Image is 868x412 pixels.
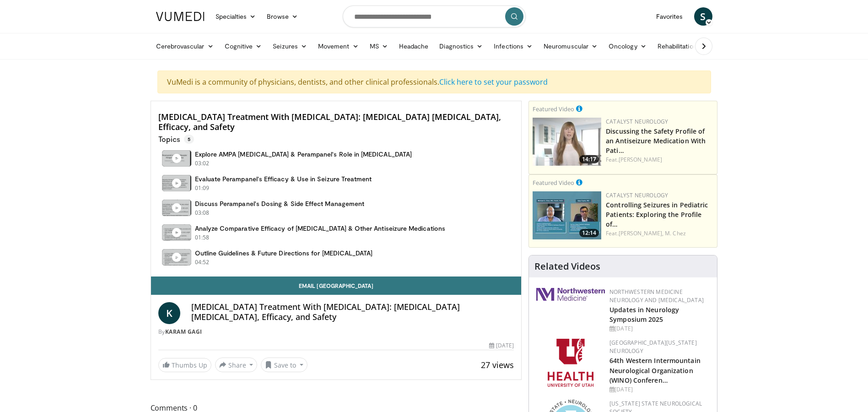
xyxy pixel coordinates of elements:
p: 03:08 [195,209,210,217]
button: Share [215,358,258,372]
div: [DATE] [609,385,710,394]
a: [PERSON_NAME], [619,229,663,237]
h4: [MEDICAL_DATA] Treatment With [MEDICAL_DATA]: [MEDICAL_DATA] [MEDICAL_DATA], Efficacy, and Safety [191,302,514,322]
div: [DATE] [609,325,710,333]
a: S [694,7,712,26]
p: 01:58 [195,233,210,242]
img: VuMedi Logo [156,12,205,21]
a: Karam Gagi [165,328,202,336]
a: Cerebrovascular [151,37,219,55]
h4: Explore AMPA [MEDICAL_DATA] & Perampanel's Role in [MEDICAL_DATA] [195,150,412,158]
p: 03:02 [195,159,210,168]
a: [GEOGRAPHIC_DATA][US_STATE] Neurology [609,339,697,355]
a: Email [GEOGRAPHIC_DATA] [151,276,522,295]
a: Headache [394,37,434,55]
a: Neuromuscular [538,37,603,55]
h4: Evaluate Perampanel's Efficacy & Use in Seizure Treatment [195,175,372,183]
a: Infections [488,37,538,55]
div: By [158,328,514,336]
h4: Related Videos [534,261,600,272]
span: 14:17 [579,155,599,163]
a: [PERSON_NAME] [619,156,662,163]
span: 5 [184,135,194,144]
h4: [MEDICAL_DATA] Treatment With [MEDICAL_DATA]: [MEDICAL_DATA] [MEDICAL_DATA], Efficacy, and Safety [158,112,514,132]
a: K [158,302,180,324]
div: VuMedi is a community of physicians, dentists, and other clinical professionals. [157,70,711,93]
a: Cognitive [219,37,268,55]
a: MS [364,37,394,55]
a: Rehabilitation [652,37,702,55]
a: Controlling Seizures in Pediatric Patients: Exploring the Profile of… [606,201,708,228]
a: Browse [261,7,303,26]
h4: Outline Guidelines & Future Directions for [MEDICAL_DATA] [195,249,373,257]
img: f6362829-b0a3-407d-a044-59546adfd345.png.150x105_q85_autocrop_double_scale_upscale_version-0.2.png [548,339,593,387]
span: 27 views [481,359,514,370]
h4: Analyze Comparative Efficacy of [MEDICAL_DATA] & Other Antiseizure Medications [195,224,445,233]
a: Thumbs Up [158,358,211,372]
small: Featured Video [533,105,574,113]
div: Feat. [606,156,713,164]
img: 5e01731b-4d4e-47f8-b775-0c1d7f1e3c52.png.150x105_q85_crop-smart_upscale.jpg [533,191,601,239]
div: [DATE] [489,342,514,350]
button: Save to [261,358,307,372]
p: 04:52 [195,258,210,266]
small: Featured Video [533,179,574,187]
span: 12:14 [579,229,599,237]
a: Northwestern Medicine Neurology and [MEDICAL_DATA] [609,288,704,304]
a: Click here to set your password [439,77,548,87]
a: Specialties [210,7,262,26]
p: Topics [158,135,194,144]
a: Favorites [651,7,689,26]
h4: Discuss Perampanel's Dosing & Side Effect Management [195,200,365,208]
a: 14:17 [533,118,601,166]
img: c23d0a25-a0b6-49e6-ba12-869cdc8b250a.png.150x105_q85_crop-smart_upscale.jpg [533,118,601,166]
a: M. Chez [665,229,686,237]
a: Movement [313,37,364,55]
a: Diagnostics [434,37,488,55]
a: Oncology [603,37,652,55]
a: 64th Western Intermountain Neurological Organization (WINO) Conferen… [609,356,701,384]
div: Feat. [606,229,713,238]
a: Catalyst Neurology [606,118,668,125]
a: 12:14 [533,191,601,239]
input: Search topics, interventions [343,5,526,27]
a: Catalyst Neurology [606,191,668,199]
img: 2a462fb6-9365-492a-ac79-3166a6f924d8.png.150x105_q85_autocrop_double_scale_upscale_version-0.2.jpg [536,288,605,301]
a: Seizures [267,37,313,55]
a: Updates in Neurology Symposium 2025 [609,305,679,324]
a: Discussing the Safety Profile of an Antiseizure Medication With Pati… [606,127,706,155]
p: 01:09 [195,184,210,192]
